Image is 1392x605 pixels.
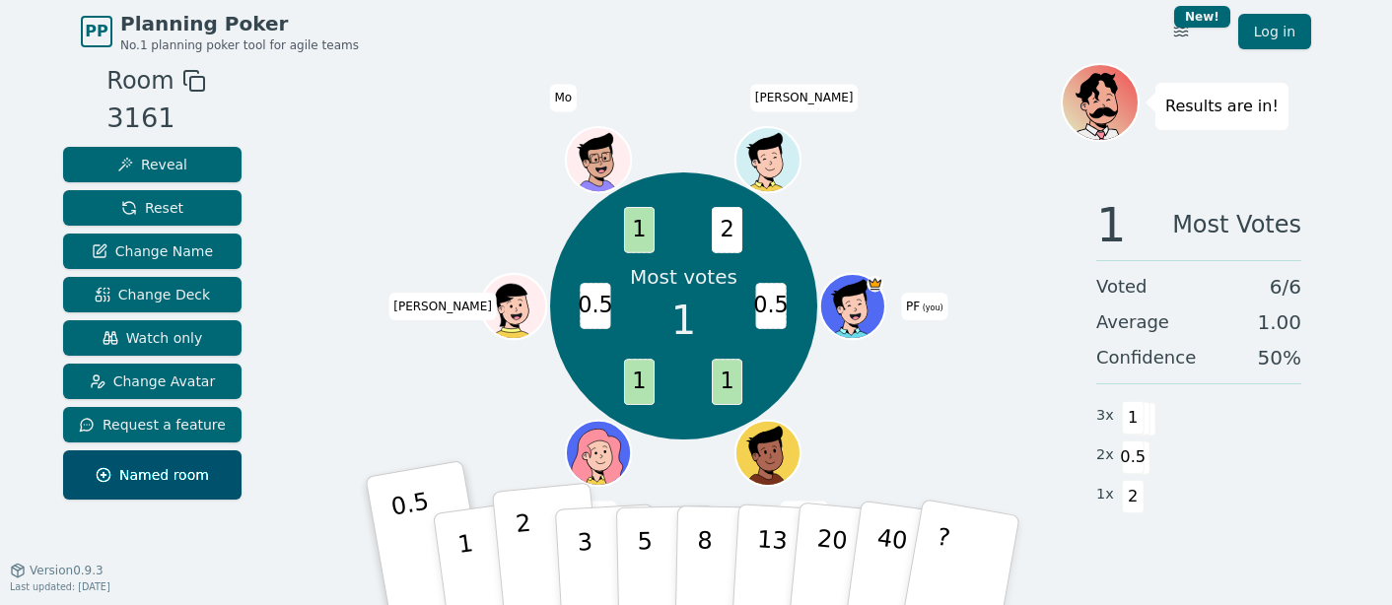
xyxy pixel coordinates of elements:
button: Version0.9.3 [10,563,104,578]
span: 1.00 [1257,308,1301,336]
span: 2 x [1096,444,1114,466]
span: 6 / 6 [1270,273,1301,301]
span: Last updated: [DATE] [10,581,110,592]
span: 1 [1096,201,1127,248]
span: 0.5 [756,283,787,329]
span: Planning Poker [120,10,359,37]
span: Click to change your name [901,293,948,320]
a: PPPlanning PokerNo.1 planning poker tool for agile teams [81,10,359,53]
span: Request a feature [79,415,226,435]
span: Room [106,63,174,99]
span: Click to change your name [750,84,859,111]
span: Confidence [1096,344,1196,371]
div: New! [1174,6,1230,28]
span: Change Avatar [90,371,216,391]
span: 1 [1122,401,1145,435]
button: Change Name [63,234,242,269]
span: 0.5 [1122,440,1145,474]
p: Most votes [630,263,737,291]
span: Click to change your name [780,501,829,528]
span: Average [1096,308,1169,336]
span: 2 [1122,480,1145,513]
span: Most Votes [1172,201,1301,248]
span: Reset [121,198,183,218]
span: No.1 planning poker tool for agile teams [120,37,359,53]
span: 1 [671,291,696,350]
button: Click to change your avatar [822,276,883,337]
span: 3 x [1096,405,1114,427]
span: Voted [1096,273,1148,301]
span: 1 [712,359,742,405]
span: PF is the host [868,276,884,293]
button: Reset [63,190,242,226]
span: 0.5 [581,283,611,329]
span: PP [85,20,107,43]
button: Change Avatar [63,364,242,399]
span: Named room [96,465,209,485]
div: 3161 [106,99,205,139]
span: Reveal [117,155,187,174]
span: 50 % [1258,344,1301,371]
span: Version 0.9.3 [30,563,104,578]
span: (you) [920,303,943,312]
button: Watch only [63,320,242,356]
p: Results are in! [1165,93,1279,120]
span: 1 [624,359,655,405]
button: Change Deck [63,277,242,312]
span: 2 [712,207,742,253]
span: 1 [624,207,655,253]
button: Request a feature [63,407,242,442]
button: Named room [63,450,242,500]
button: New! [1163,14,1199,49]
span: Change Deck [95,285,210,304]
span: Click to change your name [549,84,577,111]
button: Reveal [63,147,242,182]
span: Change Name [92,241,213,261]
a: Log in [1238,14,1311,49]
span: Watch only [103,328,203,348]
p: 0.5 [389,488,445,599]
span: 1 x [1096,484,1114,505]
span: Click to change your name [388,293,497,320]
